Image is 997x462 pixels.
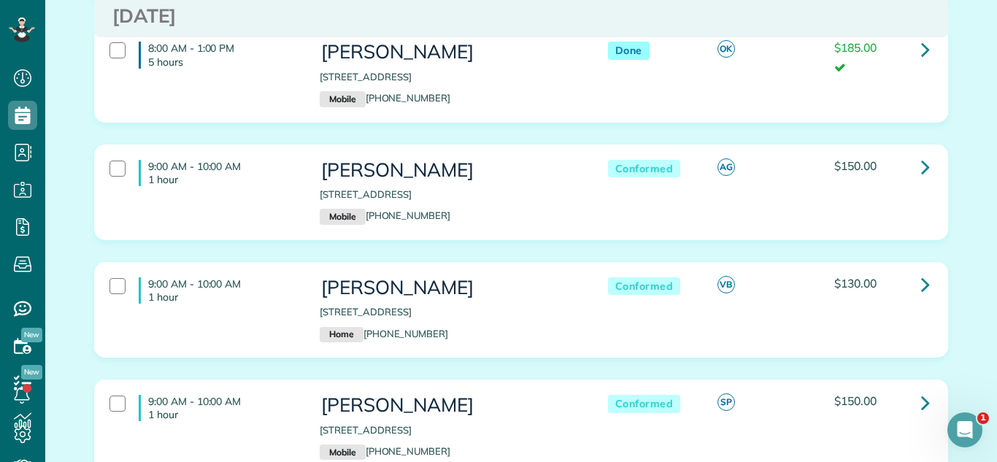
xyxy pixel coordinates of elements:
span: New [21,328,42,342]
span: 1 [977,412,989,424]
h4: 8:00 AM - 1:00 PM [139,42,298,68]
span: OK [717,40,735,58]
small: Mobile [320,209,365,225]
p: 5 hours [148,55,298,69]
p: [STREET_ADDRESS] [320,70,578,84]
span: New [21,365,42,380]
small: Home [320,327,363,343]
h4: 9:00 AM - 10:00 AM [139,160,298,186]
p: 1 hour [148,408,298,421]
span: $150.00 [834,158,877,173]
p: [STREET_ADDRESS] [320,305,578,319]
small: Mobile [320,444,365,461]
span: Conformed [608,277,681,296]
span: $185.00 [834,40,877,55]
a: Mobile[PHONE_NUMBER] [320,92,450,104]
h3: [PERSON_NAME] [320,42,578,63]
a: Mobile[PHONE_NUMBER] [320,445,450,457]
span: AG [717,158,735,176]
h3: [PERSON_NAME] [320,395,578,416]
small: Mobile [320,91,365,107]
h3: [DATE] [112,6,930,27]
span: $130.00 [834,276,877,290]
span: $150.00 [834,393,877,408]
h4: 9:00 AM - 10:00 AM [139,277,298,304]
a: Home[PHONE_NUMBER] [320,328,448,339]
span: Conformed [608,395,681,413]
p: 1 hour [148,173,298,186]
span: SP [717,393,735,411]
p: [STREET_ADDRESS] [320,188,578,201]
h4: 9:00 AM - 10:00 AM [139,395,298,421]
a: Mobile[PHONE_NUMBER] [320,209,450,221]
span: Done [608,42,650,60]
span: Conformed [608,160,681,178]
p: [STREET_ADDRESS] [320,423,578,437]
span: VB [717,276,735,293]
p: 1 hour [148,290,298,304]
h3: [PERSON_NAME] [320,160,578,181]
iframe: Intercom live chat [947,412,982,447]
h3: [PERSON_NAME] [320,277,578,299]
